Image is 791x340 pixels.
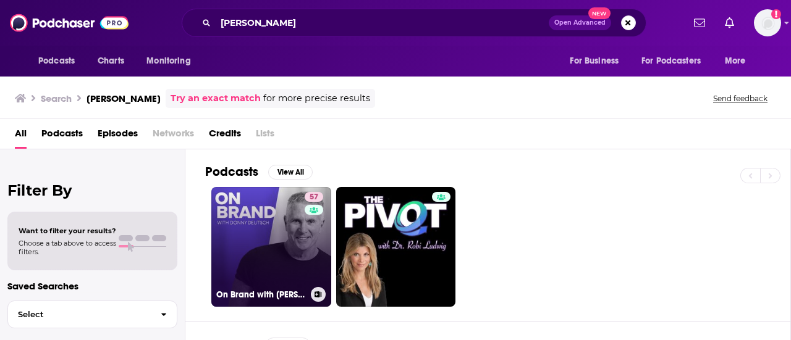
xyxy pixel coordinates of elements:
[689,12,710,33] a: Show notifications dropdown
[633,49,719,73] button: open menu
[98,123,138,149] a: Episodes
[7,181,177,199] h2: Filter By
[549,15,611,30] button: Open AdvancedNew
[205,164,258,180] h2: Podcasts
[8,310,151,318] span: Select
[588,7,611,19] span: New
[720,12,739,33] a: Show notifications dropdown
[561,49,634,73] button: open menu
[554,20,606,26] span: Open Advanced
[725,52,746,70] span: More
[211,187,331,307] a: 57On Brand with [PERSON_NAME]
[205,164,313,180] a: PodcastsView All
[38,52,75,70] span: Podcasts
[268,165,313,180] button: View All
[754,9,781,36] button: Show profile menu
[754,9,781,36] img: User Profile
[15,123,27,149] a: All
[146,52,190,70] span: Monitoring
[98,52,124,70] span: Charts
[171,91,261,106] a: Try an exact match
[754,9,781,36] span: Logged in as hannah.bishop
[216,13,549,33] input: Search podcasts, credits, & more...
[19,226,116,235] span: Want to filter your results?
[153,123,194,149] span: Networks
[30,49,91,73] button: open menu
[771,9,781,19] svg: Add a profile image
[19,239,116,256] span: Choose a tab above to access filters.
[641,52,701,70] span: For Podcasters
[256,123,274,149] span: Lists
[716,49,761,73] button: open menu
[709,93,771,104] button: Send feedback
[570,52,619,70] span: For Business
[10,11,129,35] img: Podchaser - Follow, Share and Rate Podcasts
[41,123,83,149] a: Podcasts
[310,191,318,204] span: 57
[138,49,206,73] button: open menu
[7,280,177,292] p: Saved Searches
[7,301,177,328] button: Select
[209,123,241,149] a: Credits
[41,93,72,104] h3: Search
[90,49,132,73] a: Charts
[216,289,306,300] h3: On Brand with [PERSON_NAME]
[87,93,161,104] h3: [PERSON_NAME]
[305,192,323,202] a: 57
[182,9,646,37] div: Search podcasts, credits, & more...
[263,91,370,106] span: for more precise results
